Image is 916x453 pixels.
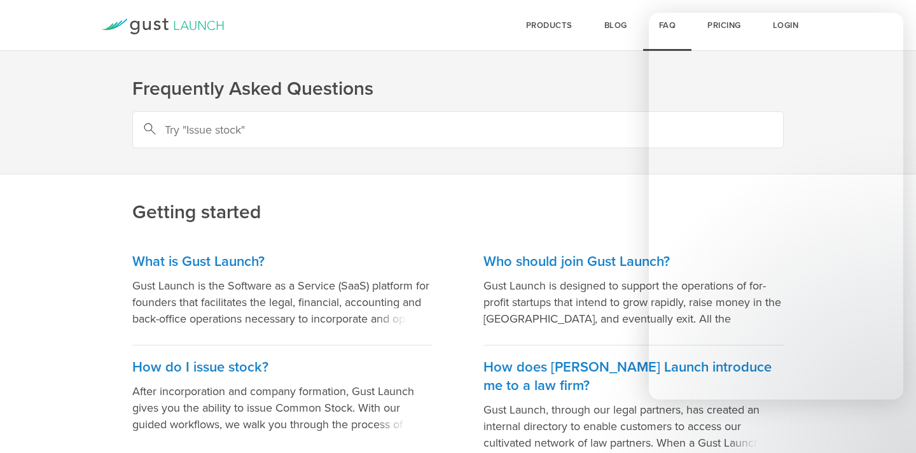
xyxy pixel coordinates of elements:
[132,358,433,377] h3: How do I issue stock?
[132,76,784,102] h1: Frequently Asked Questions
[483,240,784,345] a: Who should join Gust Launch? Gust Launch is designed to support the operations of for-profit star...
[483,401,784,451] p: Gust Launch, through our legal partners, has created an internal directory to enable customers to...
[483,277,784,327] p: Gust Launch is designed to support the operations of for-profit startups that intend to grow rapi...
[483,253,784,271] h3: Who should join Gust Launch?
[132,114,784,225] h2: Getting started
[132,383,433,433] p: After incorporation and company formation, Gust Launch gives you the ability to issue Common Stoc...
[132,111,784,148] input: Try "Issue stock"
[483,358,784,395] h3: How does [PERSON_NAME] Launch introduce me to a law firm?
[873,410,903,440] iframe: Intercom live chat
[132,240,433,345] a: What is Gust Launch? Gust Launch is the Software as a Service (SaaS) platform for founders that f...
[132,253,433,271] h3: What is Gust Launch?
[132,277,433,327] p: Gust Launch is the Software as a Service (SaaS) platform for founders that facilitates the legal,...
[649,13,903,400] iframe: Intercom live chat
